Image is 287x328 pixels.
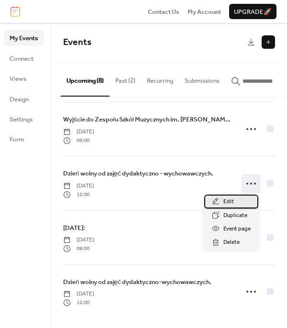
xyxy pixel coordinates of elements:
a: Connect [4,51,44,66]
a: Form [4,131,44,147]
span: 09:00 [63,136,94,145]
span: Events [63,33,91,51]
span: Event page [223,224,251,234]
span: Form [10,135,24,144]
span: Edit [223,197,234,207]
a: Views [4,71,44,86]
span: 08:00 [63,244,94,253]
a: Dzień wolny od zajęć dydaktyczno-wychowawczych. [63,277,211,287]
span: My Events [10,33,38,43]
a: Wyjście do Zespołu Szkół Muzycznych im. [PERSON_NAME] na sztukę pt.: Mały detektyw na tropie emoc... [63,114,232,125]
span: Delete [223,238,240,247]
button: Recurring [141,62,179,95]
span: Contact Us [148,7,179,17]
a: My Events [4,30,44,45]
span: Upgrade 🚀 [234,7,272,17]
span: Views [10,74,26,84]
span: Connect [10,54,33,64]
button: Submissions [179,62,225,95]
span: [DATE] [63,290,94,298]
a: My Account [188,7,221,16]
button: Upgrade🚀 [229,4,276,19]
span: Duplicate [223,211,247,220]
button: Upcoming (8) [61,62,110,96]
span: 12:00 [63,298,94,307]
span: [DATE] [63,182,94,190]
a: Contact Us [148,7,179,16]
a: [DATE]: [63,223,85,233]
span: Dzień wolny od zajęć dydaktyczno - wychowawczych. [63,169,213,178]
span: 12:00 [63,190,94,199]
img: logo [11,6,20,17]
span: My Account [188,7,221,17]
span: Wyjście do Zespołu Szkół Muzycznych im. [PERSON_NAME] na sztukę pt.: Mały detektyw na tropie emoc... [63,115,232,124]
a: Dzień wolny od zajęć dydaktyczno - wychowawczych. [63,168,213,179]
a: Settings [4,111,44,127]
span: [DATE] [63,236,94,244]
button: Past (2) [110,62,141,95]
a: Design [4,91,44,107]
span: Design [10,95,29,104]
span: Settings [10,115,33,124]
span: [DATE] [63,128,94,136]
